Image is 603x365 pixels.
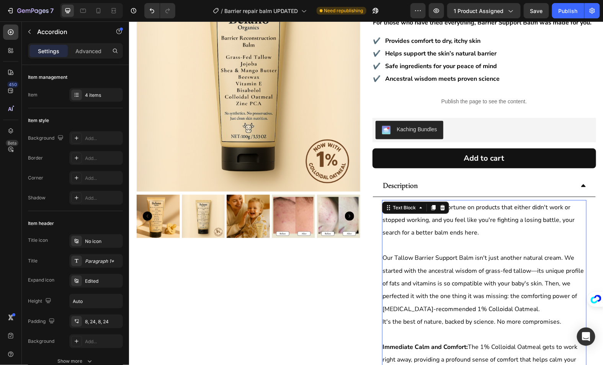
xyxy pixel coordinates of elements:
div: Undo/Redo [144,3,175,18]
div: Title icon [28,237,48,244]
div: Paragraph 1* [85,258,121,265]
p: Publish the page to see the content. [243,76,467,84]
img: KachingBundles.png [253,104,262,113]
p: ✔️ [244,14,252,25]
strong: Description [254,160,289,169]
strong: Helps support the skin’s natural barrier [257,28,368,36]
div: Show more [58,357,93,365]
div: Open Intercom Messenger [577,328,595,346]
div: Beta [6,140,18,146]
div: Publish [559,7,578,15]
div: Add... [85,195,121,202]
div: Add... [85,338,121,345]
div: Title [28,257,38,264]
span: Our Tallow Barrier Support Balm isn't just another natural cream. We started with the ancestral w... [254,232,455,292]
div: Text Block [263,183,289,190]
div: Border [28,155,43,161]
p: 7 [50,6,54,15]
button: 1 product assigned [447,3,521,18]
div: 8, 24, 8, 24 [85,318,121,325]
span: / [221,7,223,15]
p: Advanced [75,47,101,55]
button: 7 [3,3,57,18]
p: ✔️ [244,27,252,38]
div: Corner [28,174,43,181]
div: Expand icon [28,277,54,284]
span: Save [530,8,543,14]
div: Item management [28,74,67,81]
strong: Safe ingredients for your peace of mind [257,41,368,49]
div: 4 items [85,92,121,99]
p: Settings [38,47,59,55]
button: Kaching Bundles [247,99,314,118]
div: Item header [28,220,54,227]
div: Add... [85,175,121,182]
p: ✔️ [244,39,252,51]
button: Add to cart [243,127,467,147]
div: Shadow [28,194,46,201]
div: Kaching Bundles [268,104,308,112]
div: Add... [85,155,121,162]
span: It's the best of nature, backed by science. No more compromises. [254,296,433,305]
span: Barrier repair balm UPDATED [225,7,298,15]
div: Item style [28,117,49,124]
strong: Provides comfort to dry, itchy skin [257,15,352,24]
strong: Immediate Calm and Comfort: [254,321,339,330]
div: Item [28,91,38,98]
p: ✔️ [244,52,252,63]
span: Need republishing [324,7,363,14]
input: Auto [70,294,123,308]
span: 1 product assigned [454,7,503,15]
strong: Ancestral wisdom meets proven science [257,53,371,62]
span: If you've spent a small fortune on products that either didn't work or stopped working, and you f... [254,182,446,216]
div: 450 [7,81,18,88]
div: Padding [28,316,56,327]
button: Carousel Next Arrow [216,190,225,199]
div: Background [28,338,54,345]
div: Add to cart [335,130,376,144]
div: No icon [85,238,121,245]
button: Save [524,3,549,18]
div: Background [28,133,65,143]
p: Accordion [37,27,102,36]
div: Add... [85,135,121,142]
div: Height [28,296,53,306]
div: Edited [85,278,121,285]
button: Publish [552,3,584,18]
